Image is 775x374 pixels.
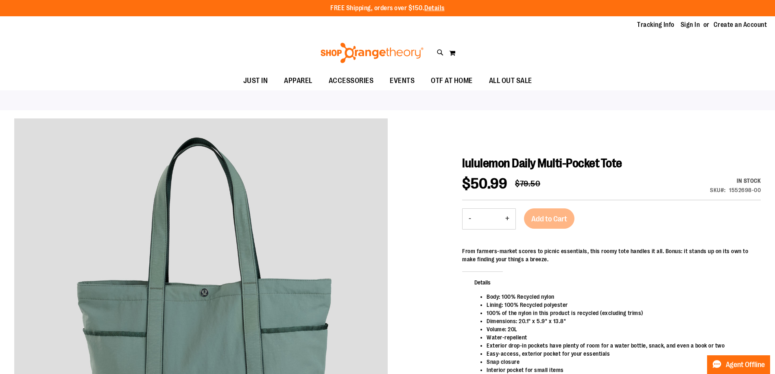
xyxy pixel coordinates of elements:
[515,179,540,188] span: $79.50
[487,293,753,301] li: Body: 100% Recycled nylon
[462,271,503,293] span: Details
[487,301,753,309] li: Lining: 100% Recycled polyester
[321,72,382,90] a: ACCESSORIES
[319,43,425,63] img: Shop Orangetheory
[487,325,753,333] li: Volume: 20L
[637,20,675,29] a: Tracking Info
[431,72,473,90] span: OTF AT HOME
[487,309,753,317] li: 100% of the nylon in this product is recycled (excluding trims)
[462,175,507,192] span: $50.99
[382,72,423,90] a: EVENTS
[737,177,761,184] span: In stock
[463,209,477,229] button: Decrease product quantity
[714,20,767,29] a: Create an Account
[681,20,700,29] a: Sign In
[726,361,765,369] span: Agent Offline
[481,72,540,90] a: ALL OUT SALE
[487,333,753,341] li: Water-repellent
[710,187,726,193] strong: SKU
[710,177,761,185] div: Availability
[330,4,445,13] p: FREE Shipping, orders over $150.
[477,209,499,229] input: Product quantity
[487,341,753,350] li: Exterior drop-in pockets have plenty of room for a water bottle, snack, and even a book or two
[489,72,532,90] span: ALL OUT SALE
[487,358,753,366] li: Snap closure
[462,156,622,170] span: lululemon Daily Multi-Pocket Tote
[390,72,415,90] span: EVENTS
[284,72,312,90] span: APPAREL
[487,366,753,374] li: Interior pocket for small items
[235,72,276,90] a: JUST IN
[487,350,753,358] li: Easy-access, exterior pocket for your essentials
[707,355,770,374] button: Agent Offline
[462,247,761,263] div: From farmers-market scores to picnic essentials, this roomy tote handles it all. Bonus: it stands...
[424,4,445,12] a: Details
[499,209,515,229] button: Increase product quantity
[243,72,268,90] span: JUST IN
[487,317,753,325] li: Dimensions: 20.1" x 5.9" x 13.8"
[729,186,761,194] div: 1552698-00
[423,72,481,90] a: OTF AT HOME
[329,72,374,90] span: ACCESSORIES
[276,72,321,90] a: APPAREL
